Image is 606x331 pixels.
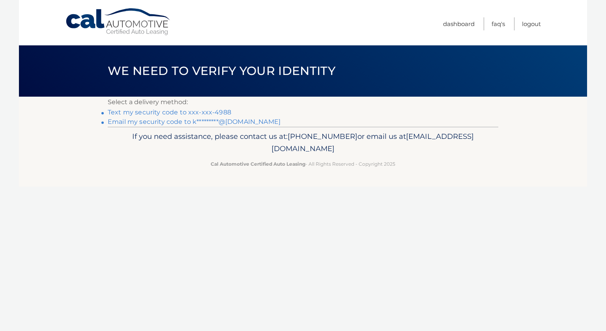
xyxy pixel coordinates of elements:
a: Cal Automotive [65,8,172,36]
span: [PHONE_NUMBER] [288,132,357,141]
a: Logout [522,17,541,30]
p: If you need assistance, please contact us at: or email us at [113,130,493,155]
strong: Cal Automotive Certified Auto Leasing [211,161,305,167]
span: We need to verify your identity [108,64,335,78]
p: - All Rights Reserved - Copyright 2025 [113,160,493,168]
p: Select a delivery method: [108,97,498,108]
a: FAQ's [492,17,505,30]
a: Email my security code to k*********@[DOMAIN_NAME] [108,118,281,125]
a: Text my security code to xxx-xxx-4988 [108,108,231,116]
a: Dashboard [443,17,475,30]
